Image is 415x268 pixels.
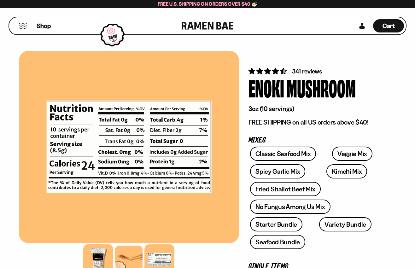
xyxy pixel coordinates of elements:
a: Spicy Garlic Mix [250,164,305,178]
p: 3oz (10 servings) [248,105,387,113]
a: Seafood Bundle [250,235,305,249]
span: Shop [37,22,51,30]
a: Classic Seafood Mix [250,147,316,161]
span: Free U.S. Shipping on Orders over $40 🍜 [158,1,258,7]
span: Cart [383,22,395,30]
span: 4.53 stars [248,67,288,75]
span: 341 reviews [292,67,322,75]
p: FREE SHIPPING on all US orders above $40! [248,118,387,126]
button: Mobile Menu Trigger [19,23,27,29]
a: Kimchi Mix [326,164,367,178]
a: Fried Shallot Beef Mix [250,182,320,196]
div: Mushroom [287,76,356,99]
a: Starter Bundle [250,217,302,231]
div: Cart [373,17,404,34]
a: Variety Bundle [319,217,371,231]
a: Shop [37,19,51,32]
div: Enoki [248,76,284,99]
p: Mixes [248,137,387,143]
a: No Fungus Among Us Mix [250,200,330,214]
a: Veggie Mix [332,147,372,161]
